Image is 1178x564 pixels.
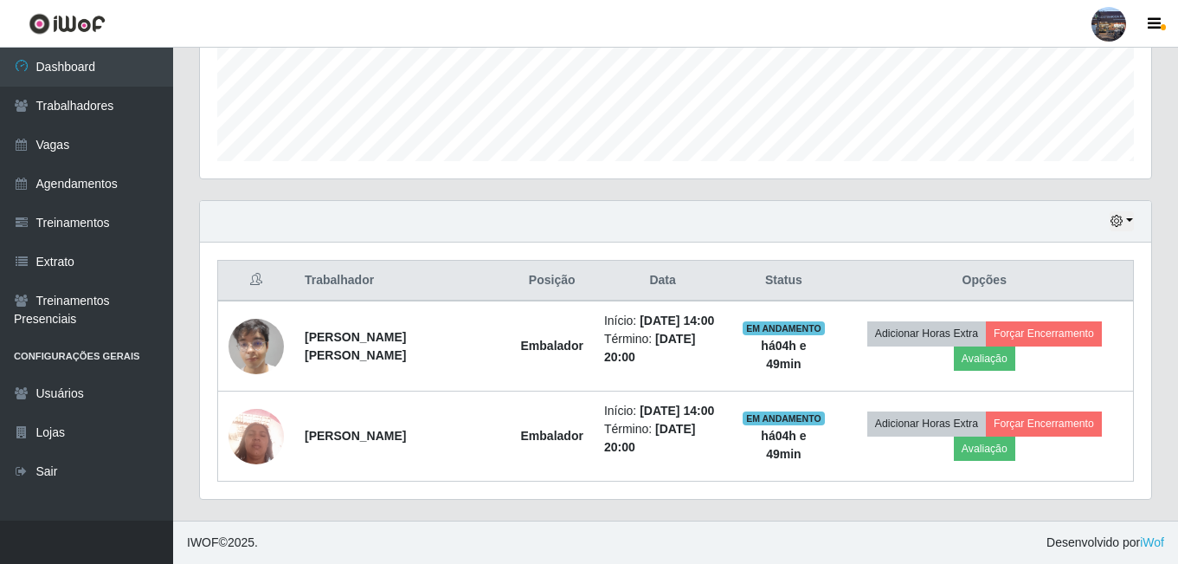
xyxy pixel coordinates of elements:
[986,321,1102,346] button: Forçar Encerramento
[521,339,583,353] strong: Embalador
[640,404,714,418] time: [DATE] 14:00
[1140,535,1164,549] a: iWof
[731,261,835,301] th: Status
[836,261,1134,301] th: Opções
[187,535,219,549] span: IWOF
[604,420,721,457] li: Término:
[604,312,721,330] li: Início:
[521,429,583,443] strong: Embalador
[511,261,594,301] th: Posição
[640,314,714,327] time: [DATE] 14:00
[604,330,721,366] li: Término:
[294,261,511,301] th: Trabalhador
[187,534,258,552] span: © 2025 .
[761,339,806,371] strong: há 04 h e 49 min
[743,412,825,425] span: EM ANDAMENTO
[594,261,731,301] th: Data
[954,437,1015,461] button: Avaliação
[229,399,284,474] img: 1710941214559.jpeg
[743,321,825,335] span: EM ANDAMENTO
[1046,534,1164,552] span: Desenvolvido por
[29,13,106,35] img: CoreUI Logo
[954,347,1015,371] button: Avaliação
[867,412,986,436] button: Adicionar Horas Extra
[604,402,721,420] li: Início:
[229,309,284,383] img: 1758816097669.jpeg
[867,321,986,346] button: Adicionar Horas Extra
[761,429,806,461] strong: há 04 h e 49 min
[986,412,1102,436] button: Forçar Encerramento
[305,330,406,362] strong: [PERSON_NAME] [PERSON_NAME]
[305,429,406,443] strong: [PERSON_NAME]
